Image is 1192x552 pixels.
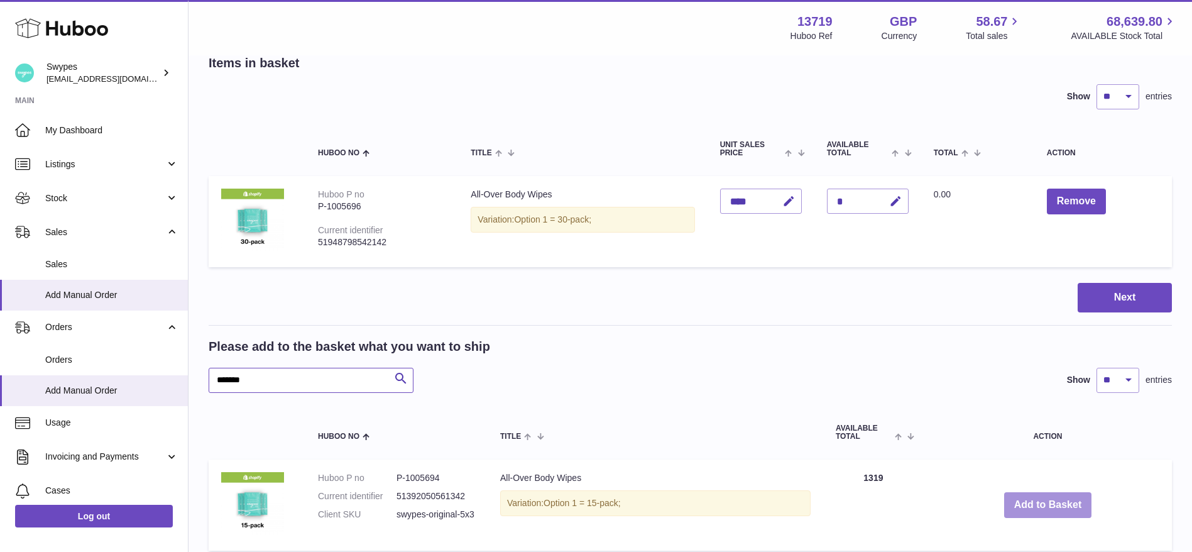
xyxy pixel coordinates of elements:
[882,30,917,42] div: Currency
[836,424,892,441] span: AVAILABLE Total
[790,30,833,42] div: Huboo Ref
[209,338,490,355] h2: Please add to the basket what you want to ship
[934,189,951,199] span: 0.00
[46,74,185,84] span: [EMAIL_ADDRESS][DOMAIN_NAME]
[966,30,1022,42] span: Total sales
[45,258,178,270] span: Sales
[823,460,924,551] td: 1319
[318,490,396,502] dt: Current identifier
[458,176,707,267] td: All-Over Body Wipes
[720,141,782,157] span: Unit Sales Price
[544,498,621,508] span: Option 1 = 15-pack;
[45,385,178,397] span: Add Manual Order
[500,490,811,516] div: Variation:
[934,149,958,157] span: Total
[318,149,359,157] span: Huboo no
[488,460,823,551] td: All-Over Body Wipes
[976,13,1007,30] span: 58.67
[15,505,173,527] a: Log out
[318,472,396,484] dt: Huboo P no
[827,141,889,157] span: AVAILABLE Total
[45,354,178,366] span: Orders
[471,149,491,157] span: Title
[209,55,300,72] h2: Items in basket
[1067,374,1090,386] label: Show
[396,490,475,502] dd: 51392050561342
[396,472,475,484] dd: P-1005694
[500,433,521,441] span: Title
[45,192,165,204] span: Stock
[46,61,160,85] div: Swypes
[1146,91,1172,102] span: entries
[318,201,446,213] div: P-1005696
[45,485,178,497] span: Cases
[1047,189,1106,214] button: Remove
[221,189,284,251] img: All-Over Body Wipes
[1071,13,1177,42] a: 68,639.80 AVAILABLE Stock Total
[45,124,178,136] span: My Dashboard
[797,13,833,30] strong: 13719
[45,451,165,463] span: Invoicing and Payments
[1146,374,1172,386] span: entries
[45,321,165,333] span: Orders
[318,236,446,248] div: 51948798542142
[1067,91,1090,102] label: Show
[45,417,178,429] span: Usage
[221,472,284,535] img: All-Over Body Wipes
[318,433,359,441] span: Huboo no
[45,226,165,238] span: Sales
[318,225,383,235] div: Current identifier
[1071,30,1177,42] span: AVAILABLE Stock Total
[1047,149,1159,157] div: Action
[1107,13,1162,30] span: 68,639.80
[966,13,1022,42] a: 58.67 Total sales
[1004,492,1092,518] button: Add to Basket
[45,158,165,170] span: Listings
[890,13,917,30] strong: GBP
[514,214,591,224] span: Option 1 = 30-pack;
[924,412,1172,453] th: Action
[318,189,364,199] div: Huboo P no
[396,509,475,521] dd: swypes-original-5x3
[471,207,694,233] div: Variation:
[1078,283,1172,312] button: Next
[318,509,396,521] dt: Client SKU
[45,289,178,301] span: Add Manual Order
[15,63,34,82] img: internalAdmin-13719@internal.huboo.com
